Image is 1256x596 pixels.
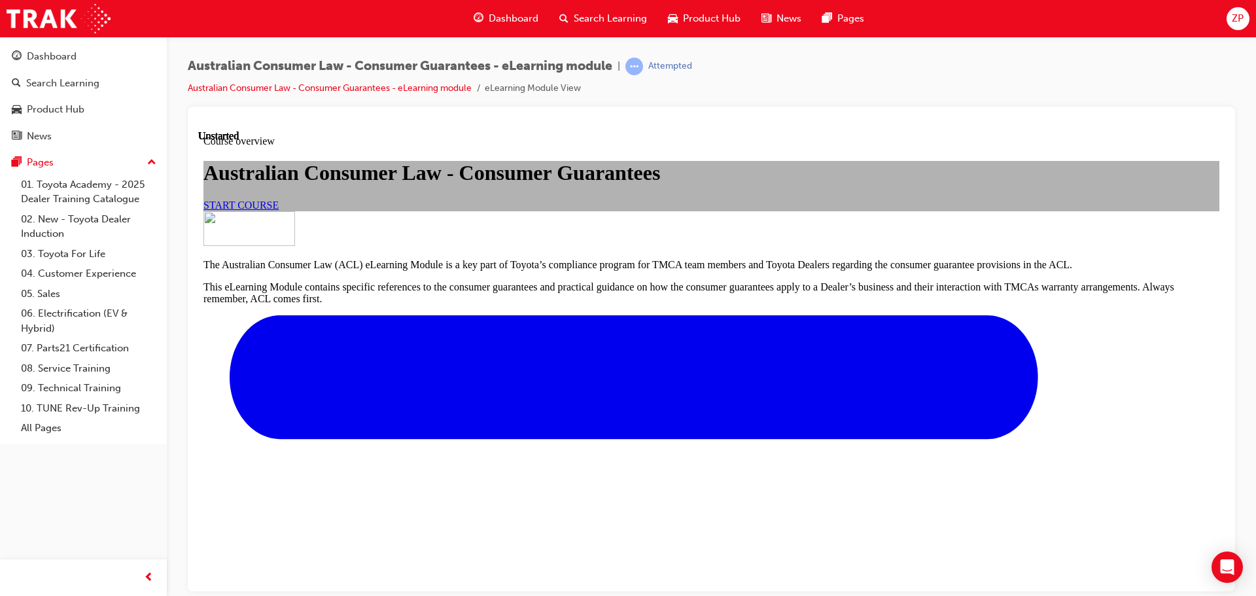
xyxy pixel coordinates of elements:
[5,151,1021,175] p: This eLearning Module contains specific references to the consumer guarantees and practical guida...
[5,31,1021,55] h1: Australian Consumer Law - Consumer Guarantees
[549,5,657,32] a: search-iconSearch Learning
[657,5,751,32] a: car-iconProduct Hub
[27,102,84,117] div: Product Hub
[625,58,643,75] span: learningRecordVerb_ATTEMPT-icon
[1232,11,1244,26] span: ZP
[188,59,612,74] span: Australian Consumer Law - Consumer Guarantees - eLearning module
[683,11,741,26] span: Product Hub
[12,157,22,169] span: pages-icon
[463,5,549,32] a: guage-iconDashboard
[474,10,483,27] span: guage-icon
[648,60,692,73] div: Attempted
[5,129,1021,141] p: The Australian Consumer Law (ACL) eLearning Module is a key part of Toyota’s compliance program f...
[16,209,162,244] a: 02. New - Toyota Dealer Induction
[776,11,801,26] span: News
[489,11,538,26] span: Dashboard
[144,570,154,586] span: prev-icon
[16,264,162,284] a: 04. Customer Experience
[12,51,22,63] span: guage-icon
[27,49,77,64] div: Dashboard
[751,5,812,32] a: news-iconNews
[16,338,162,359] a: 07. Parts21 Certification
[5,150,162,175] button: Pages
[761,10,771,27] span: news-icon
[27,155,54,170] div: Pages
[5,69,80,80] a: START COURSE
[16,175,162,209] a: 01. Toyota Academy - 2025 Dealer Training Catalogue
[5,97,162,122] a: Product Hub
[16,418,162,438] a: All Pages
[16,359,162,379] a: 08. Service Training
[5,71,162,96] a: Search Learning
[1227,7,1249,30] button: ZP
[12,104,22,116] span: car-icon
[485,81,581,96] li: eLearning Module View
[188,82,472,94] a: Australian Consumer Law - Consumer Guarantees - eLearning module
[822,10,832,27] span: pages-icon
[27,129,52,144] div: News
[5,5,77,16] span: Course overview
[16,244,162,264] a: 03. Toyota For Life
[5,44,162,69] a: Dashboard
[559,10,568,27] span: search-icon
[618,59,620,74] span: |
[837,11,864,26] span: Pages
[26,76,99,91] div: Search Learning
[12,131,22,143] span: news-icon
[147,154,156,171] span: up-icon
[574,11,647,26] span: Search Learning
[1212,552,1243,583] div: Open Intercom Messenger
[5,42,162,150] button: DashboardSearch LearningProduct HubNews
[16,378,162,398] a: 09. Technical Training
[16,304,162,338] a: 06. Electrification (EV & Hybrid)
[5,124,162,149] a: News
[12,78,21,90] span: search-icon
[668,10,678,27] span: car-icon
[16,284,162,304] a: 05. Sales
[7,4,111,33] img: Trak
[812,5,875,32] a: pages-iconPages
[16,398,162,419] a: 10. TUNE Rev-Up Training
